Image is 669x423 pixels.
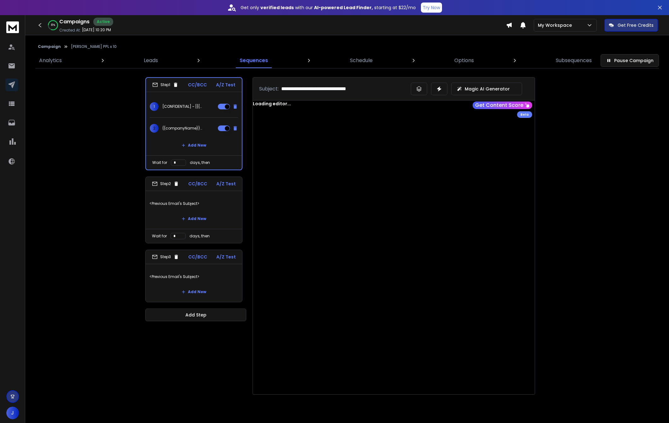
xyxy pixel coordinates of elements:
[188,181,207,187] p: CC/BCC
[71,44,117,49] p: [PERSON_NAME] PPL x 10
[240,57,268,64] p: Sequences
[473,101,532,109] button: Get Content Score
[538,22,574,28] p: My Workspace
[314,4,373,11] strong: AI-powered Lead Finder,
[6,407,19,419] button: J
[253,101,535,107] div: Loading editor...
[421,3,442,13] button: Try Now
[216,82,236,88] p: A/Z Test
[190,160,210,165] p: days, then
[451,53,478,68] a: Options
[149,268,238,286] p: <Previous Email's Subject>
[188,82,207,88] p: CC/BCC
[216,254,236,260] p: A/Z Test
[152,234,167,239] p: Wait for
[144,57,158,64] p: Leads
[145,250,242,302] li: Step3CC/BCCA/Z Test<Previous Email's Subject>Add New
[59,28,81,33] p: Created At:
[451,83,522,95] button: Magic AI Generator
[177,212,211,225] button: Add New
[140,53,162,68] a: Leads
[241,4,416,11] p: Get only with our starting at $22/mo
[145,309,246,321] button: Add Step
[38,44,61,49] button: Campaign
[601,54,659,67] button: Pause Campaign
[259,85,279,93] p: Subject:
[162,104,203,109] p: [CONFIDENTIAL] ~ [{{companyName}}]
[517,111,532,118] div: Beta
[552,53,596,68] a: Subsequences
[145,177,242,243] li: Step2CC/BCCA/Z Test<Previous Email's Subject>Add NewWait fordays, then
[216,181,236,187] p: A/Z Test
[346,53,376,68] a: Schedule
[152,82,178,88] div: Step 1
[189,234,210,239] p: days, then
[162,126,203,131] p: {{companyName}} - for sale?
[35,53,66,68] a: Analytics
[188,254,207,260] p: CC/BCC
[150,102,159,111] span: 1
[152,181,179,187] div: Step 2
[177,139,211,152] button: Add New
[39,57,62,64] p: Analytics
[556,57,592,64] p: Subsequences
[350,57,373,64] p: Schedule
[236,53,272,68] a: Sequences
[177,286,211,298] button: Add New
[145,77,242,170] li: Step1CC/BCCA/Z Test1[CONFIDENTIAL] ~ [{{companyName}}]2{{companyName}} - for sale?Add NewWait for...
[149,195,238,212] p: <Previous Email's Subject>
[454,57,474,64] p: Options
[152,160,167,165] p: Wait for
[618,22,654,28] p: Get Free Credits
[6,21,19,33] img: logo
[150,124,159,133] span: 2
[465,86,510,92] p: Magic AI Generator
[82,27,111,32] p: [DATE] 10:20 PM
[51,23,55,27] p: 81 %
[423,4,440,11] p: Try Now
[260,4,294,11] strong: verified leads
[152,254,179,260] div: Step 3
[93,18,113,26] div: Active
[59,18,90,26] h1: Campaigns
[604,19,658,32] button: Get Free Credits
